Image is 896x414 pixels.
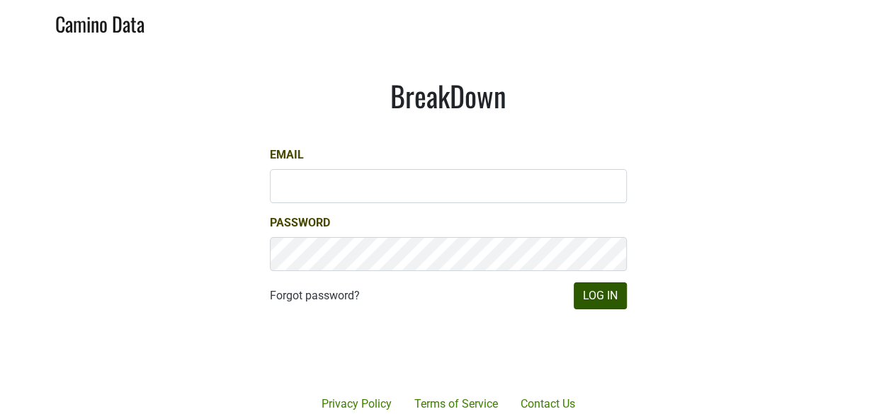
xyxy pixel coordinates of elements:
h1: BreakDown [270,79,627,113]
label: Password [270,214,330,231]
a: Camino Data [55,6,144,39]
a: Forgot password? [270,287,360,304]
label: Email [270,146,304,163]
button: Log In [574,282,627,309]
